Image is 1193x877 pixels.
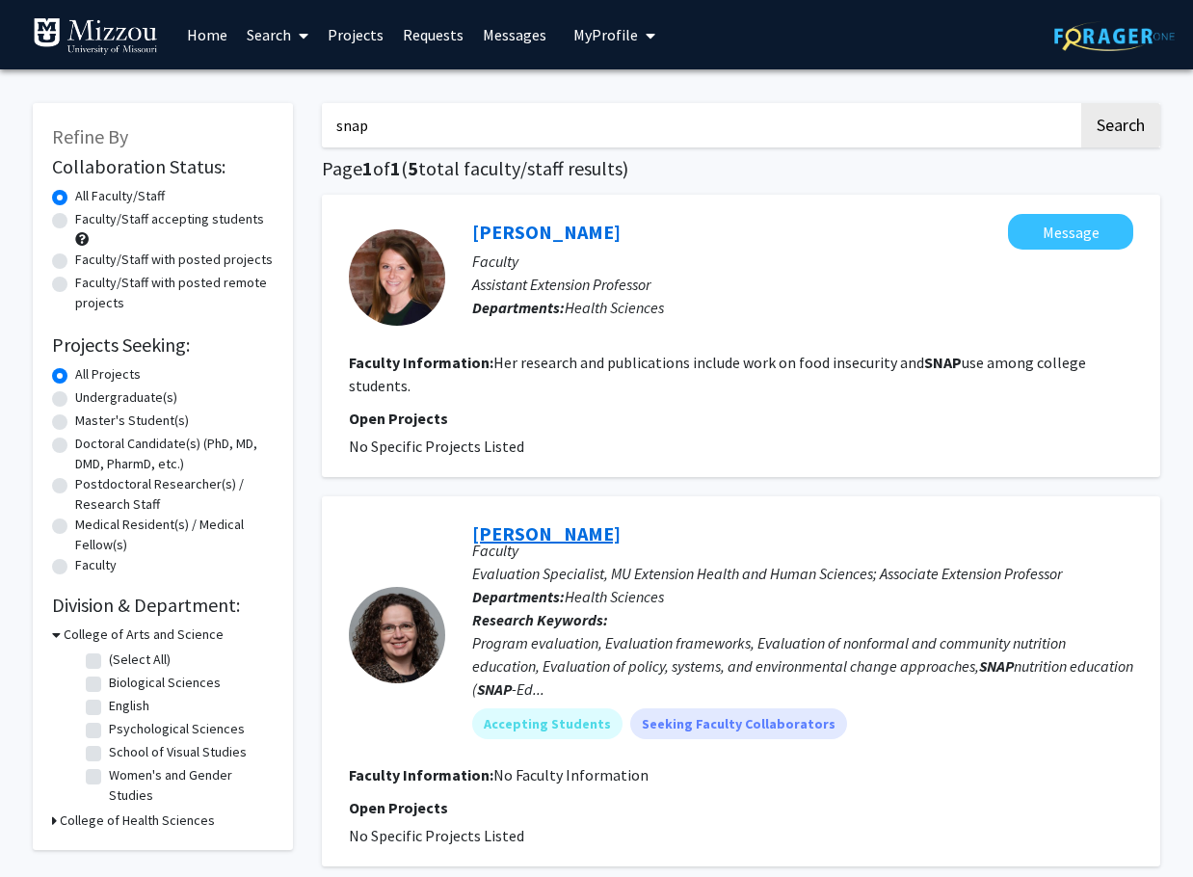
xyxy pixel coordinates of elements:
label: Faculty/Staff accepting students [75,209,264,229]
p: Faculty [472,250,1133,273]
label: Undergraduate(s) [75,387,177,408]
input: Search Keywords [322,103,1078,147]
button: Message Candace Rodman [1008,214,1133,250]
span: Health Sciences [565,587,664,606]
b: Research Keywords: [472,610,608,629]
label: All Faculty/Staff [75,186,165,206]
label: Doctoral Candidate(s) (PhD, MD, DMD, PharmD, etc.) [75,434,274,474]
h3: College of Arts and Science [64,625,224,645]
b: Faculty Information: [349,353,493,372]
iframe: Chat [14,790,82,863]
mat-chip: Seeking Faculty Collaborators [630,708,847,739]
p: Faculty [472,539,1133,562]
span: Health Sciences [565,298,664,317]
span: My Profile [573,25,638,44]
b: Faculty Information: [349,765,493,784]
a: Messages [473,1,556,68]
p: Evaluation Specialist, MU Extension Health and Human Sciences; Associate Extension Professor [472,562,1133,585]
label: Biological Sciences [109,673,221,693]
span: 1 [390,156,401,180]
a: Projects [318,1,393,68]
button: Search [1081,103,1160,147]
a: Search [237,1,318,68]
h2: Division & Department: [52,594,274,617]
label: English [109,696,149,716]
b: SNAP [477,679,512,699]
label: Faculty [75,555,117,575]
img: ForagerOne Logo [1054,21,1175,51]
img: University of Missouri Logo [33,17,158,56]
label: Faculty/Staff with posted remote projects [75,273,274,313]
h3: College of Health Sciences [60,811,215,831]
h2: Projects Seeking: [52,333,274,357]
label: Faculty/Staff with posted projects [75,250,273,270]
label: Psychological Sciences [109,719,245,739]
span: No Faculty Information [493,765,649,784]
label: Women's and Gender Studies [109,765,269,806]
span: No Specific Projects Listed [349,437,524,456]
p: Assistant Extension Professor [472,273,1133,296]
p: Open Projects [349,407,1133,430]
b: Departments: [472,298,565,317]
span: 1 [362,156,373,180]
label: School of Visual Studies [109,742,247,762]
label: Postdoctoral Researcher(s) / Research Staff [75,474,274,515]
a: Requests [393,1,473,68]
b: SNAP [924,353,962,372]
label: (Select All) [109,650,171,670]
h2: Collaboration Status: [52,155,274,178]
span: No Specific Projects Listed [349,826,524,845]
span: Refine By [52,124,128,148]
label: Master's Student(s) [75,411,189,431]
div: Program evaluation, Evaluation frameworks, Evaluation of nonformal and community nutrition educat... [472,631,1133,701]
mat-chip: Accepting Students [472,708,623,739]
a: [PERSON_NAME] [472,220,621,244]
p: Open Projects [349,796,1133,819]
a: Home [177,1,237,68]
label: Medical Resident(s) / Medical Fellow(s) [75,515,274,555]
b: Departments: [472,587,565,606]
h1: Page of ( total faculty/staff results) [322,157,1160,180]
span: 5 [408,156,418,180]
b: SNAP [979,656,1014,676]
label: All Projects [75,364,141,385]
fg-read-more: Her research and publications include work on food insecurity and use among college students. [349,353,1086,395]
a: [PERSON_NAME] [472,521,621,545]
